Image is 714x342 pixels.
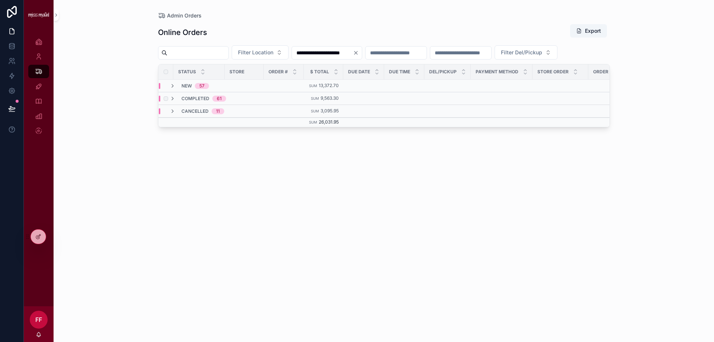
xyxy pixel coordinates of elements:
[158,27,207,38] h1: Online Orders
[217,96,222,102] div: 61
[429,69,457,75] span: Del/Pickup
[268,69,288,75] span: Order #
[24,30,54,147] div: scrollable content
[35,315,42,324] span: FF
[570,24,607,38] button: Export
[229,69,244,75] span: Store
[476,69,518,75] span: Payment Method
[310,69,329,75] span: $ Total
[501,49,542,56] span: Filter Del/Pickup
[181,108,209,114] span: Cancelled
[537,69,569,75] span: Store Order
[348,69,370,75] span: Due Date
[238,49,273,56] span: Filter Location
[28,12,49,17] img: App logo
[495,45,557,60] button: Select Button
[199,83,205,89] div: 57
[158,12,202,19] a: Admin Orders
[181,96,209,102] span: Completed
[593,69,627,75] span: Order Placed
[311,109,319,113] small: Sum
[319,83,339,88] span: 13,372.70
[178,69,196,75] span: Status
[311,96,319,100] small: Sum
[319,119,339,125] span: 26,031.95
[389,69,410,75] span: Due Time
[216,108,220,114] div: 11
[167,12,202,19] span: Admin Orders
[309,84,317,88] small: Sum
[321,108,339,114] span: 3,095.95
[181,83,192,89] span: New
[321,95,339,101] span: 9,563.30
[232,45,289,60] button: Select Button
[309,120,317,124] small: Sum
[353,50,362,56] button: Clear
